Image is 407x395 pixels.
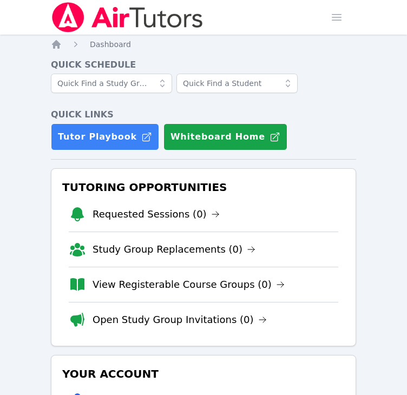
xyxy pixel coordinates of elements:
img: Air Tutors [51,2,204,32]
h3: Your Account [60,364,347,384]
input: Quick Find a Student [176,74,298,93]
a: Open Study Group Invitations (0) [93,312,267,327]
button: Whiteboard Home [163,123,287,150]
h4: Quick Schedule [51,58,356,71]
span: Dashboard [90,40,131,49]
a: Study Group Replacements (0) [93,242,255,257]
h4: Quick Links [51,108,356,121]
a: Dashboard [90,39,131,50]
input: Quick Find a Study Group [51,74,172,93]
a: View Registerable Course Groups (0) [93,277,285,292]
h3: Tutoring Opportunities [60,177,347,197]
a: Requested Sessions (0) [93,207,220,222]
a: Tutor Playbook [51,123,159,150]
nav: Breadcrumb [51,39,356,50]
